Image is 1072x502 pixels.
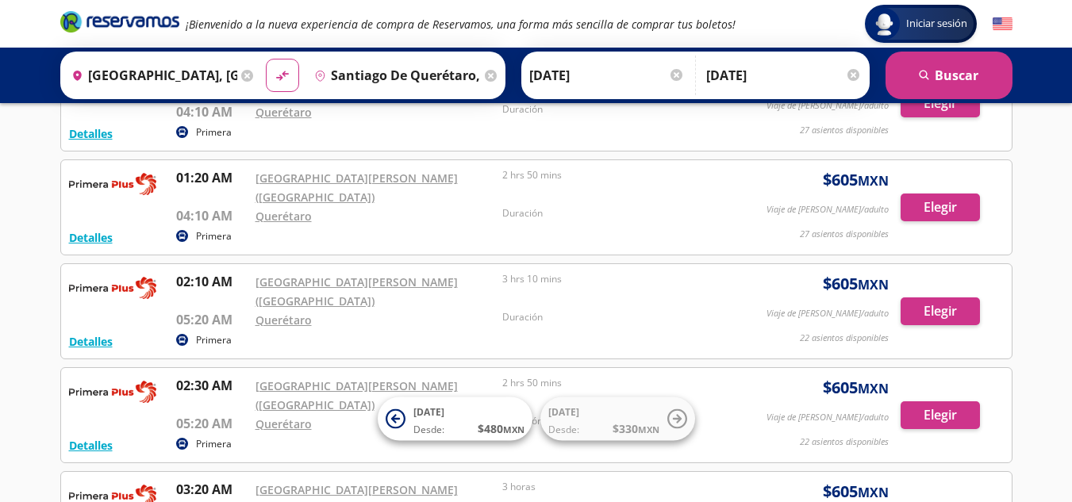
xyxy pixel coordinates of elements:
button: Detalles [69,125,113,142]
a: Querétaro [256,105,312,120]
a: Querétaro [256,416,312,431]
span: Iniciar sesión [900,16,974,32]
p: Duración [502,206,742,220]
p: Viaje de [PERSON_NAME]/adulto [767,203,889,217]
button: [DATE]Desde:$480MXN [378,397,532,441]
i: Brand Logo [60,10,179,33]
p: 27 asientos disponibles [800,124,889,137]
button: Elegir [901,297,980,325]
span: Desde: [548,423,579,437]
button: Elegir [901,401,980,429]
span: $ 480 [478,420,524,437]
small: MXN [858,380,889,397]
p: Primera [196,229,232,243]
a: [GEOGRAPHIC_DATA][PERSON_NAME] ([GEOGRAPHIC_DATA]) [256,171,458,205]
input: Buscar Destino [308,56,481,95]
button: Detalles [69,437,113,454]
em: ¡Bienvenido a la nueva experiencia de compra de Reservamos, una forma más sencilla de comprar tus... [186,17,736,32]
span: $ 330 [613,420,659,437]
p: Primera [196,333,232,347]
a: Querétaro [256,312,312,328]
p: 02:30 AM [176,376,248,395]
a: Querétaro [256,209,312,224]
button: English [993,14,1012,34]
small: MXN [638,423,659,435]
p: 05:20 AM [176,414,248,433]
button: [DATE]Desde:$330MXN [540,397,695,441]
p: 04:10 AM [176,206,248,225]
p: 22 asientos disponibles [800,435,889,449]
p: Primera [196,437,232,451]
p: 3 horas [502,480,742,494]
input: Opcional [706,56,862,95]
img: RESERVAMOS [69,376,156,408]
p: 05:20 AM [176,310,248,329]
button: Buscar [886,52,1012,99]
a: [GEOGRAPHIC_DATA][PERSON_NAME] ([GEOGRAPHIC_DATA]) [256,274,458,308]
input: Elegir Fecha [529,56,685,95]
p: Viaje de [PERSON_NAME]/adulto [767,411,889,424]
span: $ 605 [823,376,889,400]
small: MXN [858,484,889,501]
a: Brand Logo [60,10,179,38]
span: $ 605 [823,272,889,296]
p: 2 hrs 50 mins [502,376,742,390]
span: Desde: [413,423,444,437]
p: Duración [502,102,742,117]
p: Viaje de [PERSON_NAME]/adulto [767,99,889,113]
p: 04:10 AM [176,102,248,121]
img: RESERVAMOS [69,168,156,200]
img: RESERVAMOS [69,272,156,304]
span: [DATE] [413,405,444,419]
button: Elegir [901,194,980,221]
button: Elegir [901,90,980,117]
p: Viaje de [PERSON_NAME]/adulto [767,307,889,320]
input: Buscar Origen [65,56,238,95]
p: 01:20 AM [176,168,248,187]
p: 27 asientos disponibles [800,228,889,241]
p: 02:10 AM [176,272,248,291]
span: $ 605 [823,168,889,192]
p: 03:20 AM [176,480,248,499]
small: MXN [858,172,889,190]
p: Duración [502,310,742,324]
a: [GEOGRAPHIC_DATA][PERSON_NAME] ([GEOGRAPHIC_DATA]) [256,378,458,412]
button: Detalles [69,229,113,246]
p: 3 hrs 10 mins [502,272,742,286]
p: 22 asientos disponibles [800,331,889,345]
span: [DATE] [548,405,579,419]
small: MXN [503,423,524,435]
button: Detalles [69,333,113,350]
small: MXN [858,276,889,293]
p: 2 hrs 50 mins [502,168,742,182]
p: Primera [196,125,232,140]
